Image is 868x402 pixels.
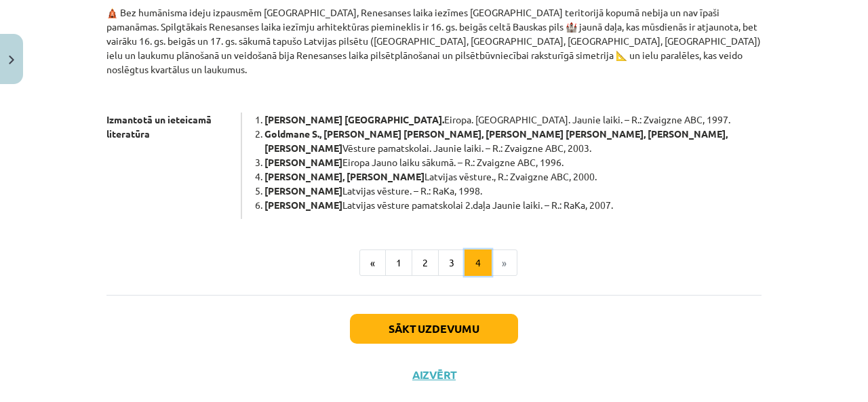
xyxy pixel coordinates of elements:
li: Eiropa Jauno laiku sākumā. – R.: Zvaigzne ABC, 1996. [264,155,762,169]
button: Sākt uzdevumu [350,314,518,344]
b: Goldmane S., [PERSON_NAME] [PERSON_NAME], [PERSON_NAME] [PERSON_NAME], [PERSON_NAME], [PERSON_NAME] [264,127,728,154]
li: Vēsture pamatskolai. Jaunie laiki. – R.: Zvaigzne ABC, 2003. [264,127,762,155]
b: [PERSON_NAME], [PERSON_NAME] [264,170,425,182]
button: Aizvērt [408,368,460,382]
li: Latvijas vēsture pamatskolai 2.daļa Jaunie laiki. – R.: RaKa, 2007. [264,198,762,212]
li: Latvijas vēsture. – R.: RaKa, 1998. [264,184,762,198]
img: icon-close-lesson-0947bae3869378f0d4975bcd49f059093ad1ed9edebbc8119c70593378902aed.svg [9,56,14,64]
button: 1 [385,249,412,277]
b: [PERSON_NAME] [264,199,342,211]
b: [PERSON_NAME] [GEOGRAPHIC_DATA]. [264,113,444,125]
li: Latvijas vēsture., R.: Zvaigzne ABC, 2000. [264,169,762,184]
button: 2 [412,249,439,277]
b: [PERSON_NAME] [264,184,342,197]
button: « [359,249,386,277]
b: [PERSON_NAME] [264,156,342,168]
button: 3 [438,249,465,277]
li: Eiropa. [GEOGRAPHIC_DATA]. Jaunie laiki. – R.: Zvaigzne ABC, 1997. [264,113,762,127]
nav: Page navigation example [106,249,762,277]
button: 4 [465,249,492,277]
p: 🛕 Bez humānisma ideju izpausmēm [GEOGRAPHIC_DATA], Renesanses laika iezīmes [GEOGRAPHIC_DATA] ter... [106,5,762,77]
strong: Izmantotā un ieteicamā literatūra [106,113,212,140]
